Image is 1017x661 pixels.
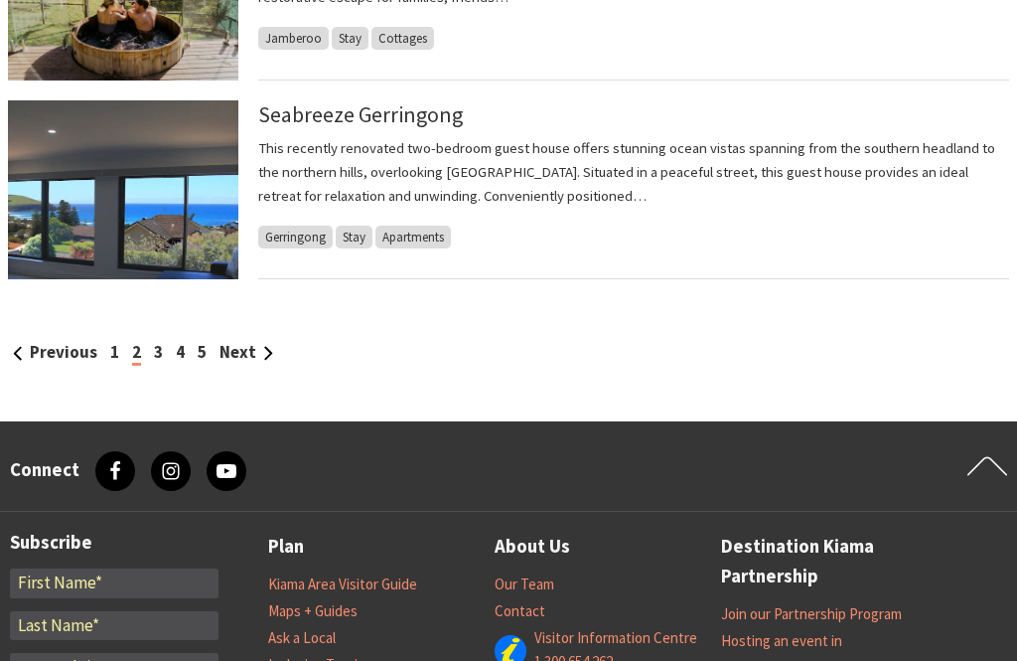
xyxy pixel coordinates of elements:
[268,532,304,563] a: Plan
[110,341,119,363] a: 1
[336,226,372,248] span: Stay
[198,341,207,363] a: 5
[258,100,463,128] a: Seabreeze Gerringong
[258,226,333,248] span: Gerringong
[721,604,902,624] a: Join our Partnership Program
[721,532,947,592] a: Destination Kiama Partnership
[154,341,163,363] a: 3
[10,611,218,641] input: Last Name*
[8,100,238,279] img: View
[534,628,697,648] a: Visitor Information Centre
[176,341,185,363] a: 4
[10,569,218,598] input: First Name*
[495,601,545,621] a: Contact
[10,532,218,555] h3: Subscribe
[258,27,329,50] span: Jamberoo
[132,341,141,366] span: 2
[258,136,1009,207] p: This recently renovated two-bedroom guest house offers stunning ocean vistas spanning from the so...
[495,575,554,594] a: Our Team
[375,226,451,248] span: Apartments
[268,601,358,621] a: Maps + Guides
[219,341,273,363] a: Next
[268,575,417,594] a: Kiama Area Visitor Guide
[268,628,336,648] a: Ask a Local
[371,27,434,50] span: Cottages
[332,27,368,50] span: Stay
[10,459,79,482] h3: Connect
[495,532,570,563] a: About Us
[13,341,97,363] a: Previous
